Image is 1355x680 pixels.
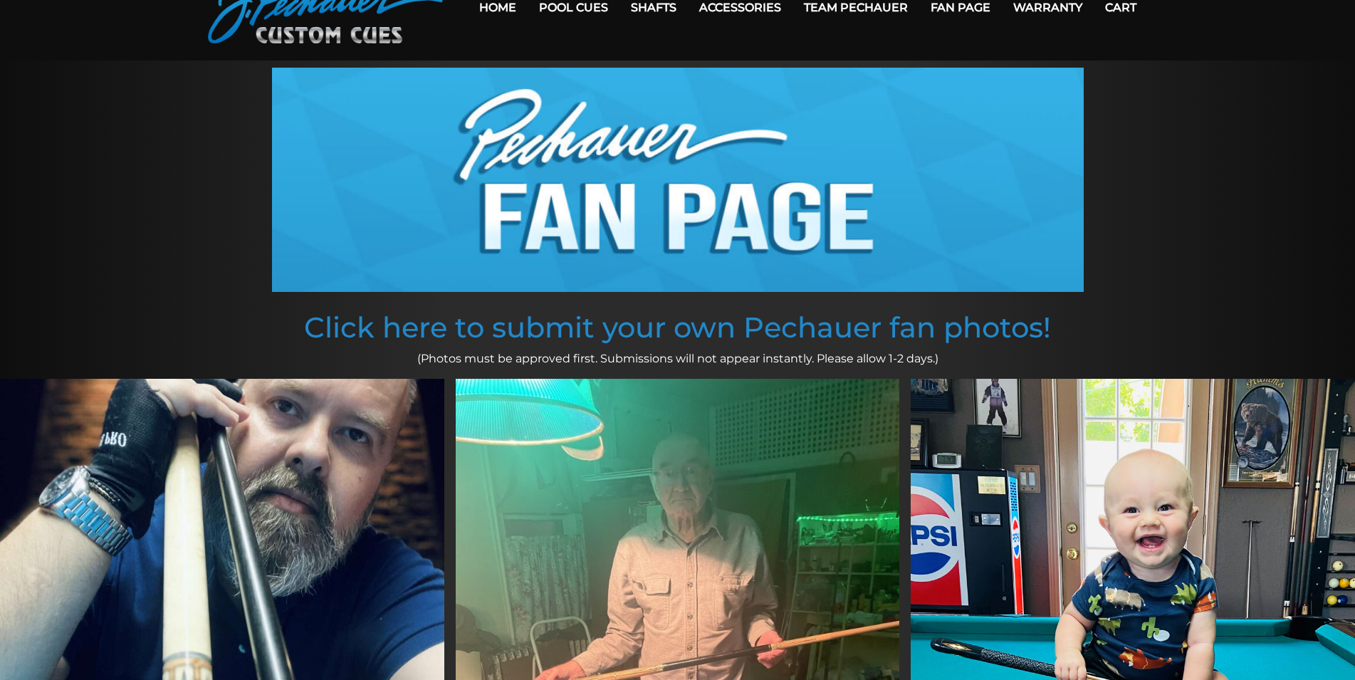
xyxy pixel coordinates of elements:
[304,310,1051,345] a: Click here to submit your own Pechauer fan photos!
